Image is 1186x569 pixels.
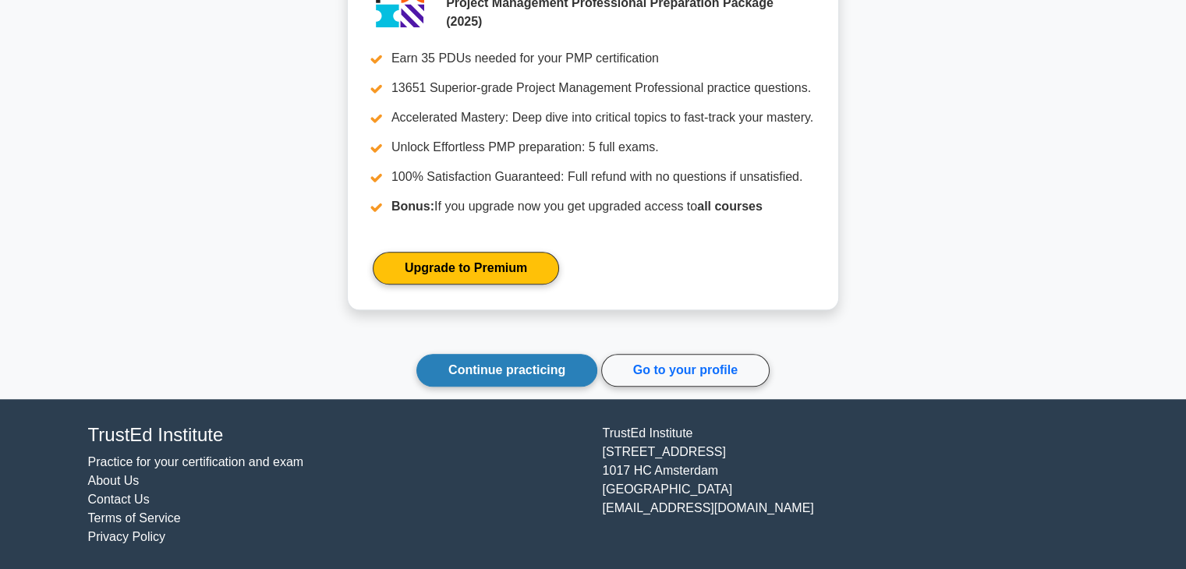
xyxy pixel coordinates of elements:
a: Practice for your certification and exam [88,455,304,468]
a: Go to your profile [601,354,770,387]
a: Continue practicing [416,354,597,387]
a: Contact Us [88,493,150,506]
a: Upgrade to Premium [373,252,559,284]
a: Terms of Service [88,511,181,525]
div: TrustEd Institute [STREET_ADDRESS] 1017 HC Amsterdam [GEOGRAPHIC_DATA] [EMAIL_ADDRESS][DOMAIN_NAME] [593,424,1108,546]
a: Privacy Policy [88,530,166,543]
h4: TrustEd Institute [88,424,584,447]
a: About Us [88,474,140,487]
